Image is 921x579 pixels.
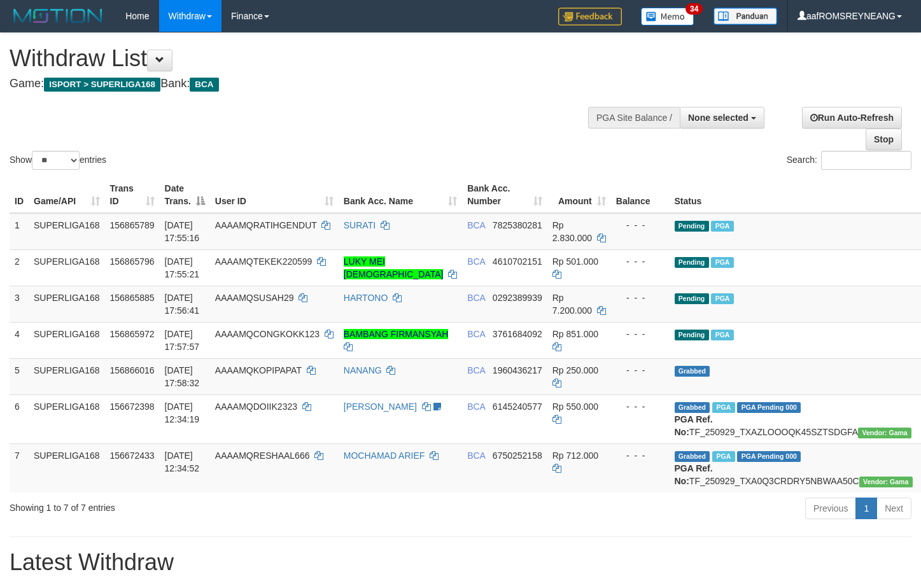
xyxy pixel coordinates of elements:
span: 156865885 [110,293,155,303]
th: Date Trans.: activate to sort column descending [160,177,210,213]
span: [DATE] 12:34:19 [165,401,200,424]
span: Marked by aafsoycanthlai [712,451,735,462]
span: 156865796 [110,256,155,267]
td: SUPERLIGA168 [29,249,105,286]
img: MOTION_logo.png [10,6,106,25]
span: Copy 7825380281 to clipboard [493,220,542,230]
span: Grabbed [675,402,710,413]
span: None selected [688,113,749,123]
img: panduan.png [714,8,777,25]
td: SUPERLIGA168 [29,443,105,492]
a: Next [876,498,911,519]
label: Search: [787,151,911,170]
span: AAAAMQSUSAH29 [215,293,294,303]
th: Amount: activate to sort column ascending [547,177,611,213]
span: Pending [675,221,709,232]
span: Marked by aafsoycanthlai [711,257,733,268]
h4: Game: Bank: [10,78,601,90]
span: Marked by aafsoycanthlai [712,402,735,413]
span: [DATE] 17:58:32 [165,365,200,388]
td: 3 [10,286,29,322]
span: [DATE] 17:56:41 [165,293,200,316]
span: Copy 1960436217 to clipboard [493,365,542,375]
span: Grabbed [675,366,710,377]
th: Bank Acc. Name: activate to sort column ascending [339,177,462,213]
span: Rp 550.000 [552,401,598,412]
span: Copy 6750252158 to clipboard [493,450,542,461]
a: SURATI [344,220,376,230]
span: Rp 2.830.000 [552,220,592,243]
td: 7 [10,443,29,492]
span: Rp 851.000 [552,329,598,339]
h1: Latest Withdraw [10,550,911,575]
span: AAAAMQCONGKOKK123 [215,329,320,339]
th: Bank Acc. Number: activate to sort column ascending [462,177,547,213]
span: BCA [467,329,485,339]
span: BCA [467,256,485,267]
span: BCA [467,220,485,230]
span: Rp 501.000 [552,256,598,267]
th: ID [10,177,29,213]
span: Pending [675,330,709,340]
span: Vendor URL: https://trx31.1velocity.biz [859,477,913,487]
th: Trans ID: activate to sort column ascending [105,177,160,213]
span: Rp 712.000 [552,450,598,461]
span: 156672433 [110,450,155,461]
td: SUPERLIGA168 [29,394,105,443]
span: Pending [675,293,709,304]
td: SUPERLIGA168 [29,213,105,250]
a: BAMBANG FIRMANSYAH [344,329,449,339]
span: BCA [190,78,218,92]
span: AAAAMQRATIHGENDUT [215,220,317,230]
span: Grabbed [675,451,710,462]
span: Marked by aafsoycanthlai [711,330,733,340]
td: 5 [10,358,29,394]
span: PGA Pending [737,402,801,413]
input: Search: [821,151,911,170]
span: ISPORT > SUPERLIGA168 [44,78,160,92]
div: Showing 1 to 7 of 7 entries [10,496,374,514]
span: [DATE] 17:55:16 [165,220,200,243]
span: [DATE] 12:34:52 [165,450,200,473]
b: PGA Ref. No: [675,414,713,437]
span: AAAAMQKOPIPAPAT [215,365,302,375]
div: - - - [616,291,664,304]
label: Show entries [10,151,106,170]
a: MOCHAMAD ARIEF [344,450,425,461]
span: [DATE] 17:57:57 [165,329,200,352]
a: LUKY MEI [DEMOGRAPHIC_DATA] [344,256,444,279]
span: Pending [675,257,709,268]
span: Rp 250.000 [552,365,598,375]
span: 156865789 [110,220,155,230]
select: Showentries [32,151,80,170]
img: Button%20Memo.svg [641,8,694,25]
span: AAAAMQTEKEK220599 [215,256,313,267]
div: - - - [616,255,664,268]
span: 156866016 [110,365,155,375]
div: - - - [616,449,664,462]
td: SUPERLIGA168 [29,286,105,322]
td: TF_250929_TXAZLOOOQK45SZTSDGFA [670,394,918,443]
div: - - - [616,364,664,377]
span: Vendor URL: https://trx31.1velocity.biz [858,428,911,438]
td: 6 [10,394,29,443]
span: 34 [685,3,703,15]
span: 156865972 [110,329,155,339]
div: - - - [616,400,664,413]
a: Run Auto-Refresh [802,107,902,129]
td: 4 [10,322,29,358]
span: [DATE] 17:55:21 [165,256,200,279]
th: Status [670,177,918,213]
b: PGA Ref. No: [675,463,713,486]
a: Previous [805,498,856,519]
span: Marked by aafsoycanthlai [711,293,733,304]
th: User ID: activate to sort column ascending [210,177,339,213]
h1: Withdraw List [10,46,601,71]
td: 1 [10,213,29,250]
span: BCA [467,293,485,303]
a: 1 [855,498,877,519]
th: Balance [611,177,670,213]
span: Copy 6145240577 to clipboard [493,401,542,412]
td: SUPERLIGA168 [29,322,105,358]
td: TF_250929_TXA0Q3CRDRY5NBWAA50C [670,443,918,492]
